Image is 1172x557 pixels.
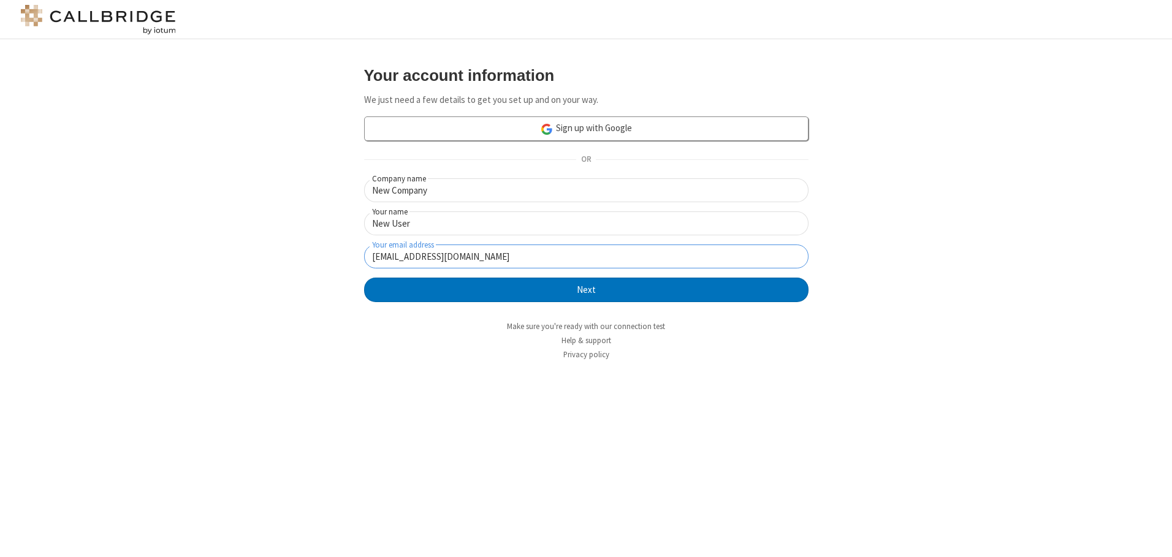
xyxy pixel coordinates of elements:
[540,123,554,136] img: google-icon.png
[364,278,809,302] button: Next
[364,178,809,202] input: Company name
[364,67,809,84] h3: Your account information
[563,349,609,360] a: Privacy policy
[364,244,809,268] input: Your email address
[507,321,665,332] a: Make sure you're ready with our connection test
[364,116,809,141] a: Sign up with Google
[364,211,809,235] input: Your name
[576,151,596,169] span: OR
[561,335,611,346] a: Help & support
[18,5,178,34] img: logo@2x.png
[364,93,809,107] p: We just need a few details to get you set up and on your way.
